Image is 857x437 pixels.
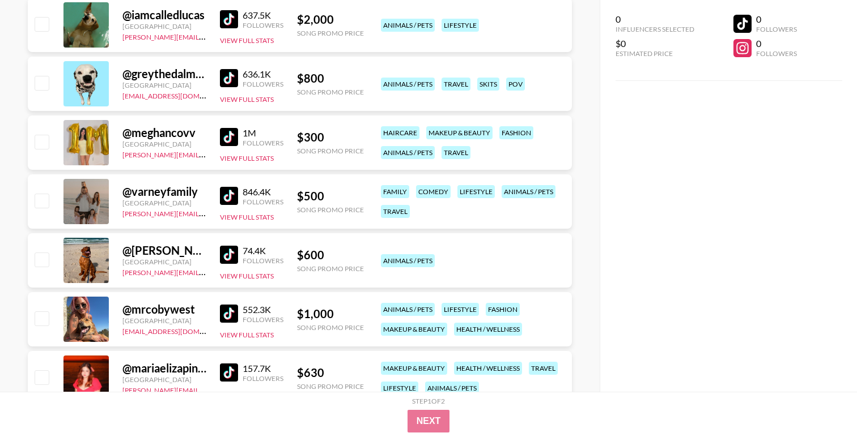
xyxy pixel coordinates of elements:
div: [GEOGRAPHIC_DATA] [122,140,206,148]
div: $0 [616,38,694,49]
img: TikTok [220,363,238,382]
div: Influencers Selected [616,25,694,33]
div: makeup & beauty [381,323,447,336]
div: $ 2,000 [297,12,364,27]
div: pov [506,78,525,91]
img: TikTok [220,187,238,205]
img: TikTok [220,10,238,28]
div: Followers [243,374,283,383]
div: makeup & beauty [426,126,493,139]
img: TikTok [220,305,238,323]
img: TikTok [220,246,238,264]
a: [PERSON_NAME][EMAIL_ADDRESS][DOMAIN_NAME] [122,384,290,395]
div: animals / pets [381,146,435,159]
button: Next [408,410,450,432]
div: [GEOGRAPHIC_DATA] [122,22,206,31]
div: 1M [243,127,283,139]
div: 0 [616,14,694,25]
iframe: Drift Widget Chat Controller [800,380,843,423]
div: travel [442,146,470,159]
a: [PERSON_NAME][EMAIL_ADDRESS][DOMAIN_NAME] [122,148,290,159]
div: health / wellness [454,323,522,336]
div: comedy [416,185,451,198]
div: lifestyle [442,303,479,316]
a: [PERSON_NAME][EMAIL_ADDRESS][DOMAIN_NAME] [122,31,290,41]
div: animals / pets [381,254,435,267]
div: skits [477,78,499,91]
a: [EMAIL_ADDRESS][DOMAIN_NAME] [122,89,236,100]
button: View Full Stats [220,95,274,104]
div: @ mariaelizapineda [122,361,206,375]
div: Followers [243,198,283,206]
div: Followers [243,80,283,88]
div: lifestyle [442,19,479,32]
div: health / wellness [454,362,522,375]
div: Followers [243,256,283,265]
button: View Full Stats [220,36,274,45]
div: Song Promo Price [297,29,364,37]
div: travel [529,362,558,375]
div: 636.1K [243,68,283,80]
div: haircare [381,126,419,139]
div: fashion [486,303,520,316]
div: $ 600 [297,248,364,262]
img: TikTok [220,69,238,87]
div: Song Promo Price [297,323,364,332]
div: Followers [756,25,797,33]
button: View Full Stats [220,331,274,339]
div: makeup & beauty [381,362,447,375]
div: Followers [756,49,797,58]
div: 157.7K [243,363,283,374]
div: [GEOGRAPHIC_DATA] [122,81,206,89]
button: View Full Stats [220,213,274,221]
div: Song Promo Price [297,382,364,391]
a: [EMAIL_ADDRESS][DOMAIN_NAME] [122,325,236,336]
div: family [381,185,409,198]
a: [PERSON_NAME][EMAIL_ADDRESS][PERSON_NAME][DOMAIN_NAME] [122,207,344,218]
div: $ 500 [297,189,364,203]
div: 846.4K [243,186,283,198]
div: lifestyle [457,185,495,198]
div: lifestyle [381,382,418,395]
div: $ 800 [297,71,364,85]
div: Song Promo Price [297,264,364,273]
div: 0 [756,14,797,25]
div: @ mrcobywest [122,302,206,316]
div: animals / pets [381,303,435,316]
div: animals / pets [502,185,555,198]
div: $ 300 [297,130,364,144]
div: fashion [499,126,533,139]
div: [GEOGRAPHIC_DATA] [122,316,206,325]
div: 552.3K [243,304,283,315]
div: @ iamcalledlucas [122,8,206,22]
div: @ meghancovv [122,126,206,140]
div: Song Promo Price [297,147,364,155]
button: View Full Stats [220,154,274,162]
div: 74.4K [243,245,283,256]
div: Song Promo Price [297,88,364,96]
a: [PERSON_NAME][EMAIL_ADDRESS][DOMAIN_NAME] [122,266,290,277]
div: animals / pets [381,19,435,32]
div: [GEOGRAPHIC_DATA] [122,199,206,207]
div: @ greythedalmatian [122,67,206,81]
div: Estimated Price [616,49,694,58]
div: Followers [243,139,283,147]
div: @ [PERSON_NAME].theredlab [122,243,206,258]
div: Step 1 of 2 [412,397,445,405]
div: Followers [243,21,283,29]
div: [GEOGRAPHIC_DATA] [122,258,206,266]
div: 0 [756,38,797,49]
div: $ 630 [297,366,364,380]
button: View Full Stats [220,272,274,280]
div: Song Promo Price [297,205,364,214]
div: @ varneyfamily [122,185,206,199]
div: [GEOGRAPHIC_DATA] [122,375,206,384]
div: travel [442,78,470,91]
div: Followers [243,315,283,324]
button: View Full Stats [220,389,274,398]
div: animals / pets [425,382,479,395]
div: 637.5K [243,10,283,21]
div: $ 1,000 [297,307,364,321]
div: travel [381,205,410,218]
div: animals / pets [381,78,435,91]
